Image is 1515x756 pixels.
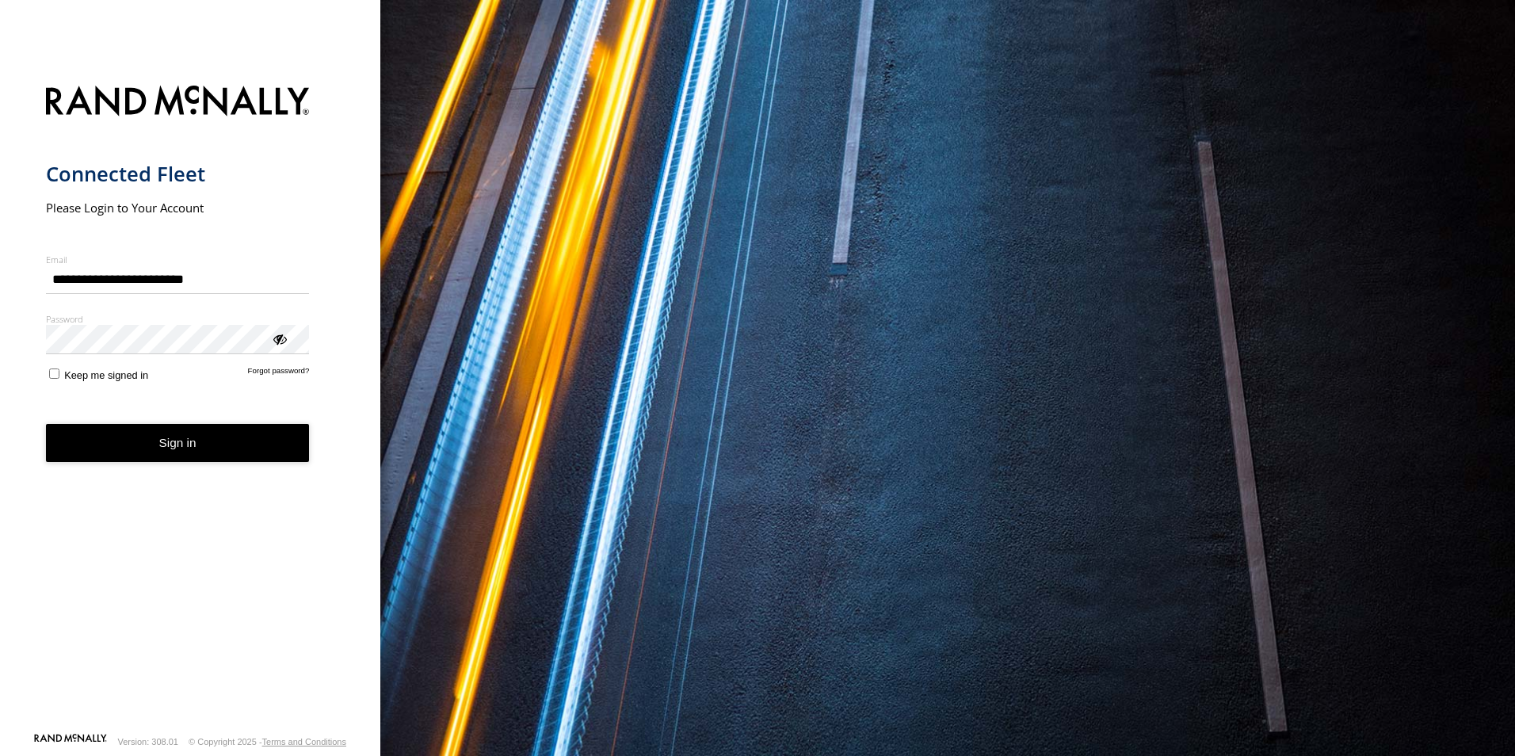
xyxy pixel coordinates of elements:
input: Keep me signed in [49,368,59,379]
div: Version: 308.01 [118,737,178,746]
h2: Please Login to Your Account [46,200,310,216]
span: Keep me signed in [64,369,148,381]
label: Email [46,254,310,265]
button: Sign in [46,424,310,463]
div: © Copyright 2025 - [189,737,346,746]
img: Rand McNally [46,82,310,123]
h1: Connected Fleet [46,161,310,187]
a: Visit our Website [34,734,107,750]
a: Forgot password? [248,366,310,381]
a: Terms and Conditions [262,737,346,746]
div: ViewPassword [271,330,287,346]
form: main [46,76,335,732]
label: Password [46,313,310,325]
